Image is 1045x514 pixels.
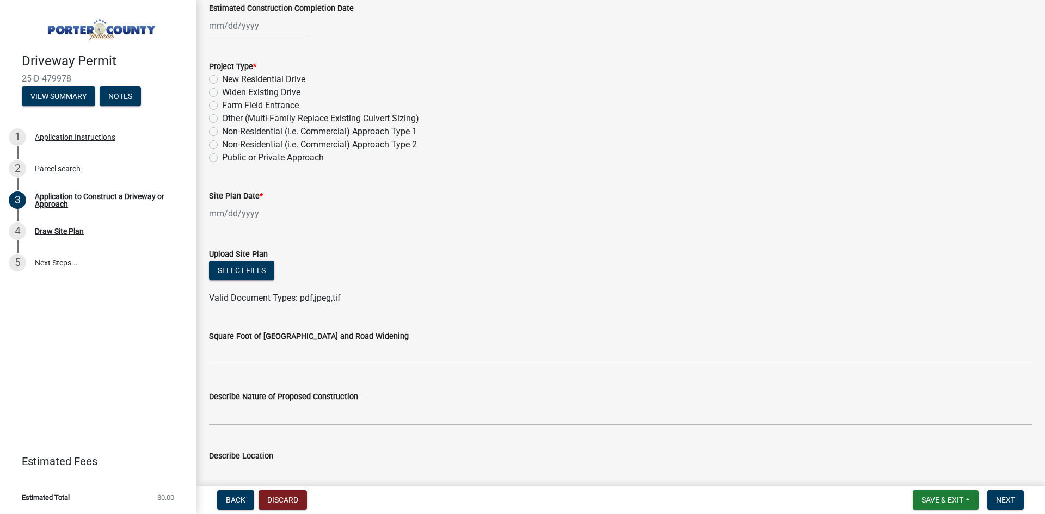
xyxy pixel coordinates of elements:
[222,73,305,86] label: New Residential Drive
[222,112,419,125] label: Other (Multi-Family Replace Existing Culvert Sizing)
[209,193,263,200] label: Site Plan Date
[209,453,273,460] label: Describe Location
[209,63,256,71] label: Project Type
[209,251,268,258] label: Upload Site Plan
[209,5,354,13] label: Estimated Construction Completion Date
[22,73,174,84] span: 25-D-479978
[9,128,26,146] div: 1
[35,165,81,172] div: Parcel search
[35,193,179,208] div: Application to Construct a Driveway or Approach
[921,496,963,504] span: Save & Exit
[22,11,179,42] img: Porter County, Indiana
[100,92,141,101] wm-modal-confirm: Notes
[9,222,26,240] div: 4
[9,450,179,472] a: Estimated Fees
[22,86,95,106] button: View Summary
[209,15,309,37] input: mm/dd/yyyy
[9,254,26,271] div: 5
[22,494,70,501] span: Estimated Total
[22,92,95,101] wm-modal-confirm: Summary
[209,202,309,225] input: mm/dd/yyyy
[222,99,299,112] label: Farm Field Entrance
[209,333,409,340] label: Square Foot of [GEOGRAPHIC_DATA] and Road Widening
[259,490,307,510] button: Discard
[209,393,358,401] label: Describe Nature of Proposed Construction
[222,86,300,99] label: Widen Existing Drive
[209,293,341,303] span: Valid Document Types: pdf,jpeg,tif
[913,490,979,510] button: Save & Exit
[996,496,1015,504] span: Next
[9,160,26,177] div: 2
[100,86,141,106] button: Notes
[217,490,254,510] button: Back
[35,133,115,141] div: Application Instructions
[35,227,84,235] div: Draw Site Plan
[226,496,245,504] span: Back
[22,53,187,69] h4: Driveway Permit
[222,138,417,151] label: Non-Residential (i.e. Commercial) Approach Type 2
[157,494,174,501] span: $0.00
[222,151,324,164] label: Public or Private Approach
[9,191,26,209] div: 3
[222,125,417,138] label: Non-Residential (i.e. Commercial) Approach Type 1
[209,261,274,280] button: Select files
[987,490,1024,510] button: Next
